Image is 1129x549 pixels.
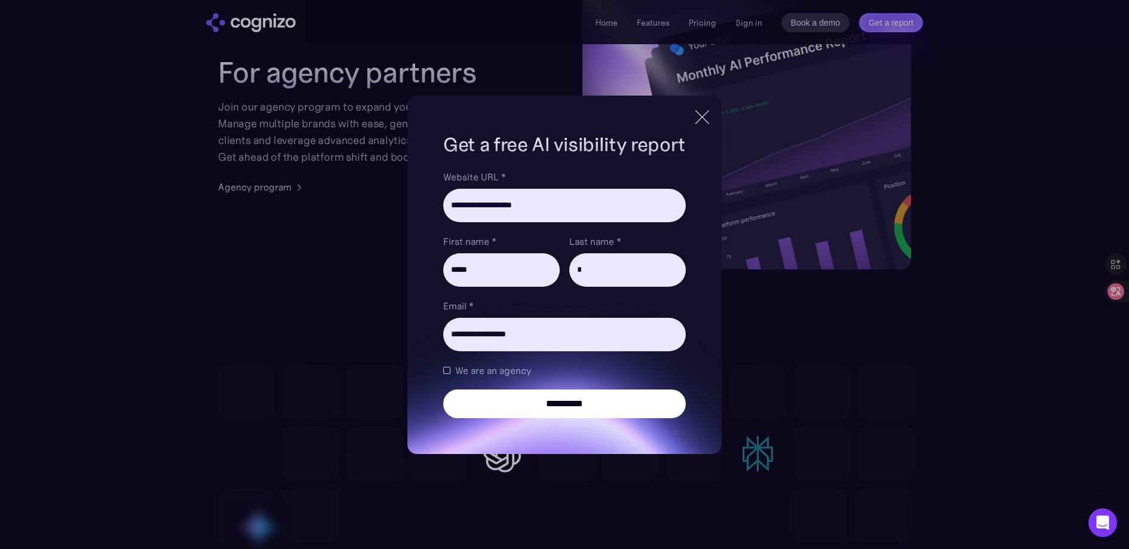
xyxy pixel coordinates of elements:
label: Website URL * [443,170,686,184]
form: Brand Report Form [443,170,686,418]
h1: Get a free AI visibility report [443,131,686,158]
label: Email * [443,299,686,313]
div: Open Intercom Messenger [1088,508,1117,537]
span: We are an agency [455,363,531,378]
label: Last name * [569,234,686,249]
label: First name * [443,234,560,249]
